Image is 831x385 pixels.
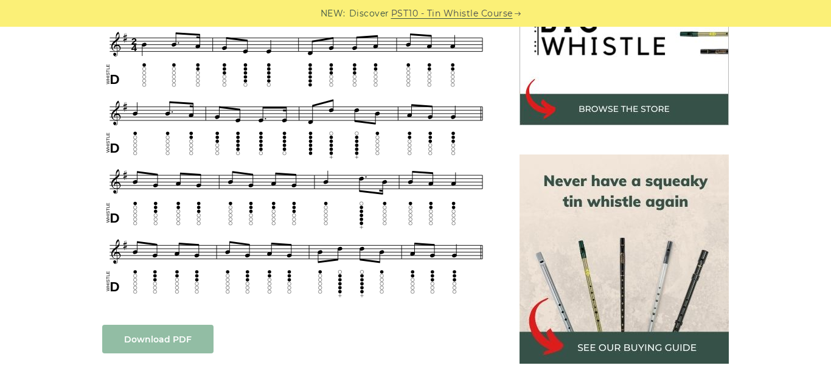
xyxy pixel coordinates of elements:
span: NEW: [321,7,346,21]
img: tin whistle buying guide [520,154,729,364]
span: Discover [349,7,389,21]
a: Download PDF [102,325,214,353]
a: PST10 - Tin Whistle Course [391,7,513,21]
